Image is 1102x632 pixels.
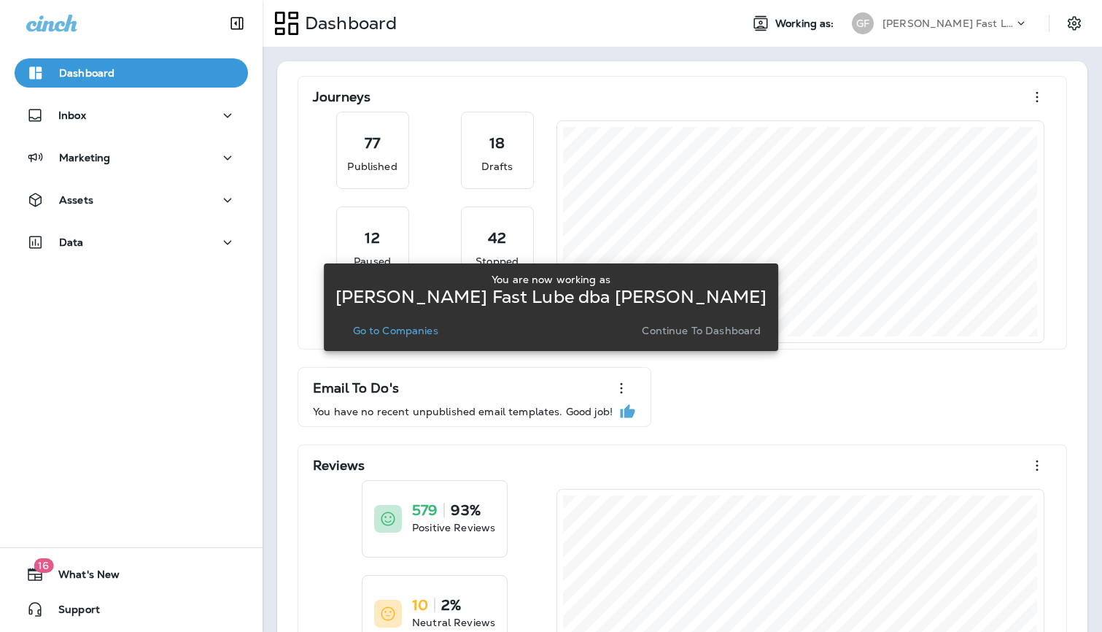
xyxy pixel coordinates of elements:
[852,12,874,34] div: GF
[636,320,767,341] button: Continue to Dashboard
[313,458,365,473] p: Reviews
[299,12,397,34] p: Dashboard
[34,558,53,573] span: 16
[44,569,120,586] span: What's New
[775,18,837,30] span: Working as:
[59,194,93,206] p: Assets
[15,185,248,215] button: Assets
[44,604,100,621] span: Support
[335,291,767,303] p: [PERSON_NAME] Fast Lube dba [PERSON_NAME]
[15,595,248,624] button: Support
[15,228,248,257] button: Data
[313,381,399,396] p: Email To Do's
[59,152,110,163] p: Marketing
[347,320,444,341] button: Go to Companies
[217,9,257,38] button: Collapse Sidebar
[59,236,84,248] p: Data
[882,18,1014,29] p: [PERSON_NAME] Fast Lube dba [PERSON_NAME]
[313,90,370,104] p: Journeys
[58,109,86,121] p: Inbox
[412,615,495,630] p: Neutral Reviews
[353,325,438,336] p: Go to Companies
[15,101,248,130] button: Inbox
[15,58,248,88] button: Dashboard
[313,406,613,417] p: You have no recent unpublished email templates. Good job!
[492,274,610,285] p: You are now working as
[642,325,761,336] p: Continue to Dashboard
[1061,10,1087,36] button: Settings
[15,143,248,172] button: Marketing
[59,67,115,79] p: Dashboard
[15,560,248,589] button: 16What's New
